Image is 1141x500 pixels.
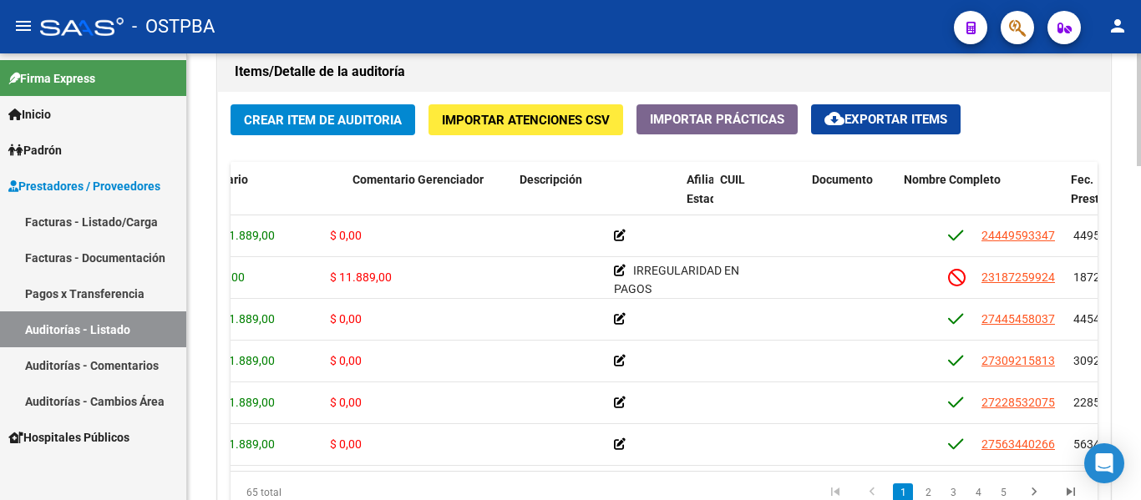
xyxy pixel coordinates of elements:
[330,270,392,284] span: $ 11.889,00
[1073,396,1127,409] span: 22853207
[231,104,415,135] button: Crear Item de Auditoria
[904,173,1001,186] span: Nombre Completo
[352,173,484,186] span: Comentario Gerenciador
[330,354,362,367] span: $ 0,00
[1084,443,1124,483] div: Open Intercom Messenger
[330,437,362,451] span: $ 0,00
[179,162,346,235] datatable-header-cell: Comentario
[213,437,275,451] span: $ 11.889,00
[429,104,623,135] button: Importar Atenciones CSV
[1073,270,1127,284] span: 18725992
[346,162,513,235] datatable-header-cell: Comentario Gerenciador
[513,162,680,235] datatable-header-cell: Descripción
[981,312,1055,326] span: 27445458037
[8,69,95,88] span: Firma Express
[330,229,362,242] span: $ 0,00
[1073,229,1127,242] span: 44959334
[981,229,1055,242] span: 24449593347
[235,58,1093,85] h1: Items/Detalle de la auditoría
[213,396,275,409] span: $ 11.889,00
[13,16,33,36] mat-icon: menu
[811,104,961,134] button: Exportar Items
[8,428,129,447] span: Hospitales Públicos
[213,354,275,367] span: $ 11.889,00
[1071,173,1128,205] span: Fec. Prestación
[897,162,1064,235] datatable-header-cell: Nombre Completo
[687,173,728,205] span: Afiliado Estado
[213,312,275,326] span: $ 11.889,00
[614,264,739,296] span: IRREGULARIDAD EN PAGOS
[213,229,275,242] span: $ 11.889,00
[720,173,745,186] span: CUIL
[330,312,362,326] span: $ 0,00
[1073,354,1127,367] span: 30921581
[8,105,51,124] span: Inicio
[8,177,160,195] span: Prestadores / Proveedores
[824,109,844,129] mat-icon: cloud_download
[520,173,582,186] span: Descripción
[1073,312,1127,326] span: 44545803
[330,396,362,409] span: $ 0,00
[650,112,784,127] span: Importar Prácticas
[680,162,713,235] datatable-header-cell: Afiliado Estado
[805,162,897,235] datatable-header-cell: Documento
[713,162,805,235] datatable-header-cell: CUIL
[981,354,1055,367] span: 27309215813
[1108,16,1128,36] mat-icon: person
[442,113,610,128] span: Importar Atenciones CSV
[8,141,62,159] span: Padrón
[636,104,798,134] button: Importar Prácticas
[981,396,1055,409] span: 27228532075
[812,173,873,186] span: Documento
[981,437,1055,451] span: 27563440266
[824,112,947,127] span: Exportar Items
[244,113,402,128] span: Crear Item de Auditoria
[1073,437,1127,451] span: 56344026
[981,270,1055,284] span: 23187259924
[132,8,215,45] span: - OSTPBA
